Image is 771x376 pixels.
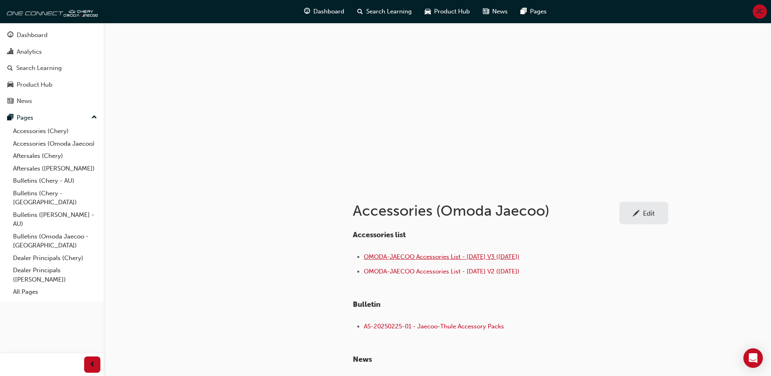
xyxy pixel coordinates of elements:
span: chart-icon [7,48,13,56]
h1: Accessories (Omoda Jaecoo) [353,202,619,220]
span: guage-icon [304,7,310,17]
a: Aftersales (Chery) [10,150,100,162]
div: Dashboard [17,31,48,40]
span: search-icon [7,65,13,72]
span: pencil-icon [633,210,640,218]
div: Edit [643,209,655,217]
a: Dealer Principals ([PERSON_NAME]) [10,264,100,286]
a: guage-iconDashboard [298,3,351,20]
a: OMODA-JAECOO Accessories List - [DATE] V2 ([DATE]) [364,268,519,275]
span: up-icon [91,112,97,123]
span: news-icon [7,98,13,105]
a: All Pages [10,286,100,298]
button: JC [753,4,767,19]
a: Accessories (Omoda Jaecoo) [10,138,100,150]
span: pages-icon [7,114,13,122]
a: Dealer Principals (Chery) [10,252,100,265]
div: Analytics [17,47,42,57]
span: Search Learning [366,7,412,16]
a: Aftersales ([PERSON_NAME]) [10,162,100,175]
span: Pages [530,7,547,16]
a: AS-20250225-01 - Jaecoo-Thule Accessory Packs [364,323,504,330]
a: Bulletins (Omoda Jaecoo - [GEOGRAPHIC_DATA]) [10,230,100,252]
a: search-iconSearch Learning [351,3,418,20]
span: guage-icon [7,32,13,39]
a: Analytics [3,44,100,59]
a: News [3,94,100,109]
a: Search Learning [3,61,100,76]
span: pages-icon [521,7,527,17]
span: ​News [353,355,372,364]
span: car-icon [7,81,13,89]
div: Open Intercom Messenger [743,348,763,368]
div: Product Hub [17,80,52,90]
img: oneconnect [4,3,98,20]
a: Bulletins (Chery - AU) [10,175,100,187]
a: Edit [619,202,668,224]
span: Accessories list [353,230,406,239]
span: Dashboard [313,7,344,16]
span: News [492,7,508,16]
span: Bulletin [353,300,380,309]
button: Pages [3,110,100,125]
span: JC [756,7,764,16]
span: news-icon [483,7,489,17]
a: news-iconNews [476,3,514,20]
button: DashboardAnalyticsSearch LearningProduct HubNews [3,26,100,110]
span: prev-icon [89,360,96,370]
span: Product Hub [434,7,470,16]
span: search-icon [357,7,363,17]
span: car-icon [425,7,431,17]
a: Bulletins ([PERSON_NAME] - AU) [10,209,100,230]
div: Search Learning [16,63,62,73]
a: Bulletins (Chery - [GEOGRAPHIC_DATA]) [10,187,100,209]
a: pages-iconPages [514,3,553,20]
a: Accessories (Chery) [10,125,100,138]
a: car-iconProduct Hub [418,3,476,20]
div: Pages [17,113,33,122]
div: News [17,96,32,106]
a: Dashboard [3,28,100,43]
a: Product Hub [3,77,100,92]
a: OMODA-JAECOO Accessories List - [DATE] V3 ([DATE]) [364,253,519,260]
